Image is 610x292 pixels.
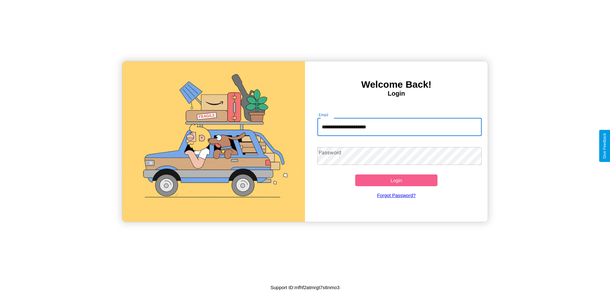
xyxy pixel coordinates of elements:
[305,90,488,97] h4: Login
[270,283,340,292] p: Support ID: mfhf2atmrgt7s6nmo3
[314,186,479,204] a: Forgot Password?
[602,133,607,159] div: Give Feedback
[305,79,488,90] h3: Welcome Back!
[122,61,305,222] img: gif
[319,112,329,118] label: Email
[355,174,437,186] button: Login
